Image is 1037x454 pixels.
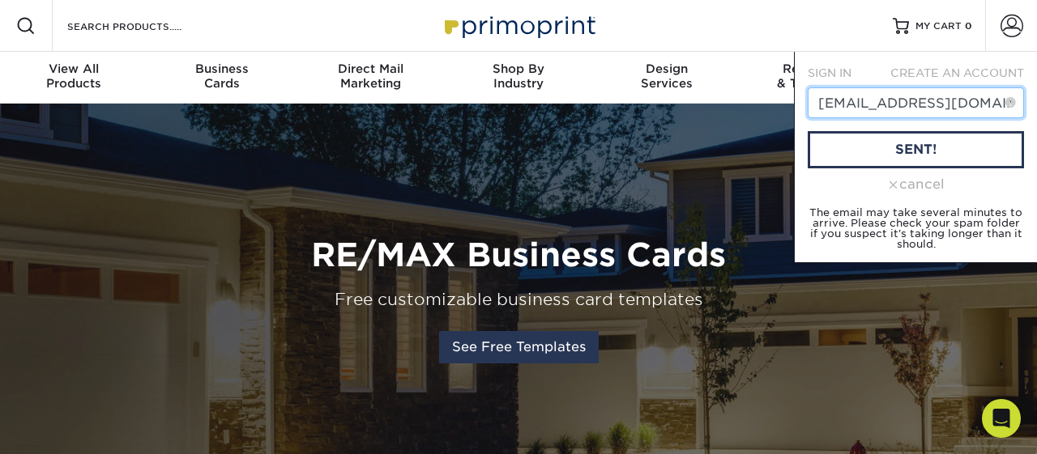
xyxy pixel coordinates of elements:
span: Shop By [445,62,593,76]
a: See Free Templates [439,331,599,363]
span: Direct Mail [297,62,445,76]
div: cancel [808,175,1024,194]
span: 0 [965,20,972,32]
div: Cards [148,62,297,91]
div: & Templates [740,62,889,91]
a: Direct MailMarketing [297,52,445,104]
span: Design [592,62,740,76]
span: CREATE AN ACCOUNT [890,66,1024,79]
span: Resources [740,62,889,76]
input: SEARCH PRODUCTS..... [66,16,224,36]
small: The email may take several minutes to arrive. Please check your spam folder if you suspect it's t... [809,206,1022,250]
a: Resources& Templates [740,52,889,104]
div: Marketing [297,62,445,91]
img: Primoprint [437,8,600,43]
a: DesignServices [592,52,740,104]
div: Services [592,62,740,91]
a: BusinessCards [148,52,297,104]
span: SIGN IN [808,66,851,79]
div: Free customizable business card templates [39,287,998,312]
span: MY CART [915,19,962,33]
div: Open Intercom Messenger [982,399,1021,438]
input: Email [808,87,1024,118]
div: Industry [445,62,593,91]
a: Shop ByIndustry [445,52,593,104]
span: Business [148,62,297,76]
h1: RE/MAX Business Cards [39,235,998,274]
a: sent! [808,131,1024,168]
